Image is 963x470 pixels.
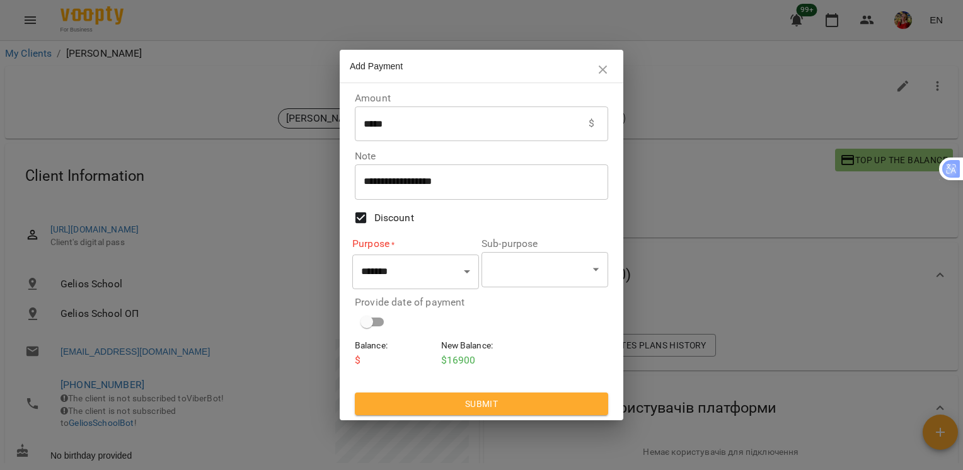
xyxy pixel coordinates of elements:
[374,210,414,226] span: Discount
[352,237,479,251] label: Purpose
[350,61,403,71] span: Add Payment
[355,339,436,353] h6: Balance :
[441,339,522,353] h6: New Balance :
[355,353,436,368] p: $
[365,396,598,411] span: Submit
[355,297,608,307] label: Provide date of payment
[481,239,608,249] label: Sub-purpose
[355,93,608,103] label: Amount
[441,353,522,368] p: $ 16900
[589,116,594,131] p: $
[355,393,608,415] button: Submit
[355,151,608,161] label: Note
